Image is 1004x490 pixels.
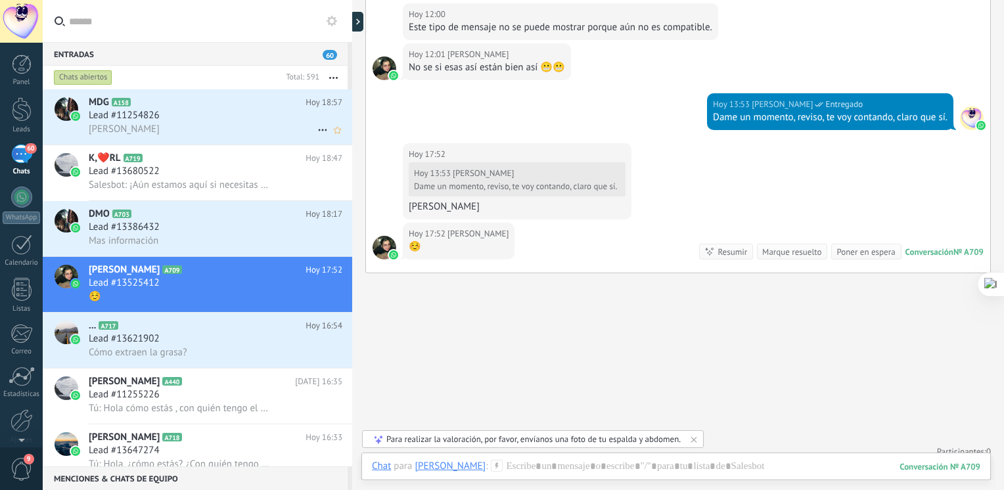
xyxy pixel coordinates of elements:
[953,246,984,257] div: № A709
[453,167,514,179] span: Juliana serna
[89,277,160,290] span: Lead #13525412
[306,319,342,332] span: Hoy 16:54
[89,388,160,401] span: Lead #11255226
[89,346,187,359] span: Cómo extraen la grasa?
[71,223,80,233] img: icon
[71,279,80,288] img: icon
[124,154,143,162] span: A719
[3,347,41,356] div: Correo
[89,290,101,303] span: ☺️
[323,50,337,60] span: 60
[71,167,80,177] img: icon
[3,167,41,176] div: Chats
[394,460,412,473] span: para
[900,461,980,472] div: 709
[162,265,181,274] span: A709
[71,335,80,344] img: icon
[89,332,160,345] span: Lead #13621902
[825,98,863,111] span: Entregado
[3,305,41,313] div: Listas
[752,98,813,111] span: Juliana serna (Oficina de Venta)
[3,212,40,224] div: WhatsApp
[409,48,447,61] div: Hoy 12:01
[43,42,348,66] div: Entradas
[836,246,895,258] div: Poner en espera
[306,96,342,109] span: Hoy 18:57
[71,112,80,121] img: icon
[112,210,131,218] span: A703
[306,152,342,165] span: Hoy 18:47
[306,263,342,277] span: Hoy 17:52
[905,246,953,257] div: Conversación
[89,123,160,135] span: [PERSON_NAME]
[306,431,342,444] span: Hoy 16:33
[3,259,41,267] div: Calendario
[43,201,352,256] a: avatariconDMOA703Hoy 18:17Lead #13386432Mas información
[43,257,352,312] a: avataricon[PERSON_NAME]A709Hoy 17:52Lead #13525412☺️
[71,447,80,456] img: icon
[409,61,565,74] div: No se si esas así están bien así 😬😬
[447,227,509,240] span: Anny
[414,168,453,179] div: Hoy 13:53
[389,71,398,80] img: waba.svg
[43,466,348,490] div: Menciones & Chats de equipo
[43,313,352,368] a: avataricon...A717Hoy 16:54Lead #13621902Cómo extraen la grasa?
[89,152,121,165] span: K,‍❤️‍‍RL
[89,402,270,414] span: Tú: Hola cómo estás , con quién tengo el gusto de hablar ?
[3,125,41,134] div: Leads
[486,460,488,473] span: :
[43,368,352,424] a: avataricon[PERSON_NAME]A440[DATE] 16:35Lead #11255226Tú: Hola cómo estás , con quién tengo el gus...
[89,96,109,109] span: MDG
[986,446,991,457] span: 0
[24,454,34,464] span: 9
[89,319,96,332] span: ...
[89,375,160,388] span: [PERSON_NAME]
[415,460,486,472] div: Anny
[350,12,363,32] div: Mostrar
[162,377,181,386] span: A440
[409,148,447,161] div: Hoy 17:52
[71,391,80,400] img: icon
[373,236,396,259] span: Anny
[409,227,447,240] div: Hoy 17:52
[89,179,270,191] span: Salesbot: ¡Aún estamos aquí si necesitas algo! 🌟
[447,48,509,61] span: Anny
[89,431,160,444] span: [PERSON_NAME]
[43,89,352,145] a: avatariconMDGA158Hoy 18:57Lead #11254826[PERSON_NAME]
[762,246,821,258] div: Marque resuelto
[99,321,118,330] span: A717
[89,221,160,234] span: Lead #13386432
[89,444,160,457] span: Lead #13647274
[713,111,947,124] div: Dame un momento, reviso, te voy contando, claro que sí.
[306,208,342,221] span: Hoy 18:17
[937,446,991,457] a: Participantes:0
[89,458,270,470] span: Tú: Hola, ¿cómo estás? ¿Con quién tengo el gusto de hablar? Manejamos Addi, efectivo y transferen...
[960,106,984,130] span: Juliana serna
[389,250,398,259] img: waba.svg
[89,208,110,221] span: DMO
[373,56,396,80] span: Anny
[89,234,158,247] span: Mas información
[162,433,181,441] span: A718
[713,98,752,111] div: Hoy 13:53
[54,70,112,85] div: Chats abiertos
[718,246,747,258] div: Resumir
[89,263,160,277] span: [PERSON_NAME]
[43,424,352,479] a: avataricon[PERSON_NAME]A718Hoy 16:33Lead #13647274Tú: Hola, ¿cómo estás? ¿Con quién tengo el gust...
[281,71,319,84] div: Total: 591
[386,434,681,445] div: Para realizar la valoración, por favor, envíanos una foto de tu espalda y abdomen.
[89,165,160,178] span: Lead #13680522
[409,21,712,34] div: Este tipo de mensaje no se puede mostrar porque aún no es compatible.
[43,145,352,200] a: avatariconK,‍❤️‍‍RLA719Hoy 18:47Lead #13680522Salesbot: ¡Aún estamos aquí si necesitas algo! 🌟
[976,121,986,130] img: waba.svg
[295,375,342,388] span: [DATE] 16:35
[3,390,41,399] div: Estadísticas
[25,143,36,154] span: 60
[89,109,160,122] span: Lead #11254826
[112,98,131,106] span: A158
[409,240,509,254] div: ☺️
[409,8,447,21] div: Hoy 12:00
[414,181,617,192] div: Dame un momento, reviso, te voy contando, claro que sí.
[3,78,41,87] div: Panel
[409,200,626,213] div: [PERSON_NAME]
